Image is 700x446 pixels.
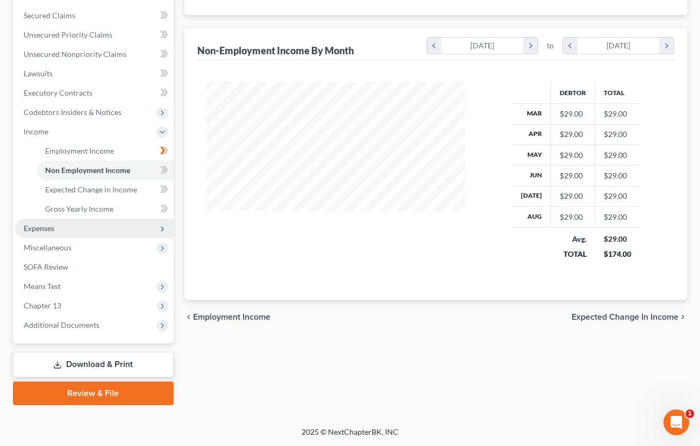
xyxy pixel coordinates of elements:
th: May [512,145,551,165]
div: $29.00 [604,234,631,244]
a: Expected Change in Income [37,180,174,199]
th: Debtor [551,82,595,103]
span: 1 [685,409,694,418]
th: Total [595,82,640,103]
div: Non-Employment Income By Month [197,44,354,57]
span: Gross Yearly Income [45,204,113,213]
div: TOTAL [560,249,587,260]
span: Codebtors Insiders & Notices [24,107,122,117]
span: Unsecured Nonpriority Claims [24,49,126,59]
th: Mar [512,104,551,124]
div: $29.00 [560,191,586,202]
a: Secured Claims [15,6,174,25]
span: Unsecured Priority Claims [24,30,112,39]
div: Avg. [560,234,587,244]
a: Lawsuits [15,64,174,83]
span: Non Employment Income [45,166,130,175]
span: Employment Income [45,146,114,155]
div: [DATE] [441,38,524,54]
td: $29.00 [595,186,640,206]
span: Income [24,127,48,136]
div: 2025 © NextChapterBK, INC [44,427,656,446]
div: $174.00 [604,249,631,260]
button: chevron_left Employment Income [184,313,270,321]
span: to [547,40,554,51]
a: Review & File [13,382,174,405]
th: Aug [512,207,551,227]
th: Jun [512,166,551,186]
span: Employment Income [193,313,270,321]
a: SOFA Review [15,257,174,277]
i: chevron_right [678,313,687,321]
i: chevron_left [563,38,577,54]
div: $29.00 [560,129,586,140]
i: chevron_left [427,38,441,54]
span: Miscellaneous [24,243,72,252]
td: $29.00 [595,104,640,124]
span: Expected Change in Income [45,185,137,194]
div: $29.00 [560,170,586,181]
iframe: Intercom live chat [663,409,689,435]
span: Means Test [24,282,61,291]
div: $29.00 [560,150,586,161]
a: Unsecured Nonpriority Claims [15,45,174,64]
a: Unsecured Priority Claims [15,25,174,45]
span: Lawsuits [24,69,53,78]
span: Additional Documents [24,320,99,329]
span: Expenses [24,224,54,233]
span: Chapter 13 [24,301,61,310]
i: chevron_right [523,38,538,54]
i: chevron_right [659,38,674,54]
td: $29.00 [595,124,640,145]
div: [DATE] [577,38,660,54]
span: Expected Change in Income [572,313,678,321]
a: Executory Contracts [15,83,174,103]
span: SOFA Review [24,262,68,271]
a: Gross Yearly Income [37,199,174,219]
td: $29.00 [595,145,640,165]
button: Expected Change in Income chevron_right [572,313,687,321]
span: Secured Claims [24,11,75,20]
div: $29.00 [560,212,586,222]
th: [DATE] [512,186,551,206]
td: $29.00 [595,207,640,227]
i: chevron_left [184,313,193,321]
td: $29.00 [595,166,640,186]
a: Employment Income [37,141,174,161]
a: Download & Print [13,352,174,377]
a: Non Employment Income [37,161,174,180]
span: Executory Contracts [24,88,92,97]
th: Apr [512,124,551,145]
div: $29.00 [560,109,586,119]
